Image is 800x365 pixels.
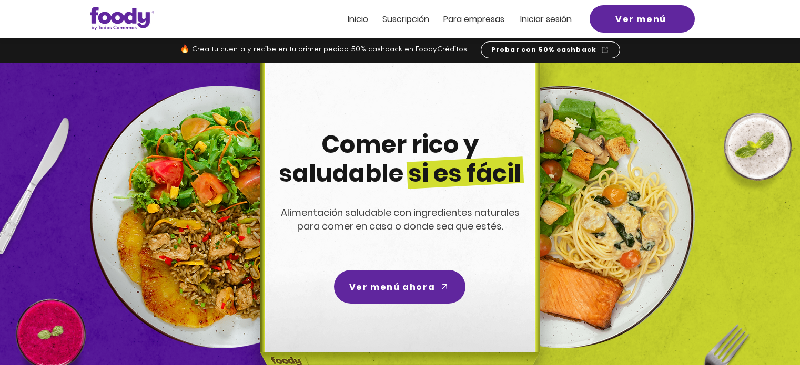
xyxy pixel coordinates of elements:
span: ra empresas [453,13,504,25]
span: Ver menú ahora [349,280,435,294]
span: Ver menú [615,13,666,26]
a: Ver menú ahora [334,270,465,304]
a: Para empresas [443,15,504,24]
span: Iniciar sesión [520,13,572,25]
span: Inicio [348,13,368,25]
img: Logo_Foody V2.0.0 (3).png [90,7,154,30]
span: Pa [443,13,453,25]
span: Suscripción [382,13,429,25]
a: Probar con 50% cashback [481,41,620,58]
span: Alimentación saludable con ingredientes naturales para comer en casa o donde sea que estés. [281,206,520,233]
img: left-dish-compress.png [90,86,353,348]
a: Suscripción [382,15,429,24]
span: 🔥 Crea tu cuenta y recibe en tu primer pedido 50% cashback en FoodyCréditos [180,46,467,54]
a: Ver menú [590,5,695,33]
a: Inicio [348,15,368,24]
iframe: Messagebird Livechat Widget [739,304,789,354]
a: Iniciar sesión [520,15,572,24]
span: Comer rico y saludable si es fácil [279,128,521,190]
span: Probar con 50% cashback [491,45,597,55]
